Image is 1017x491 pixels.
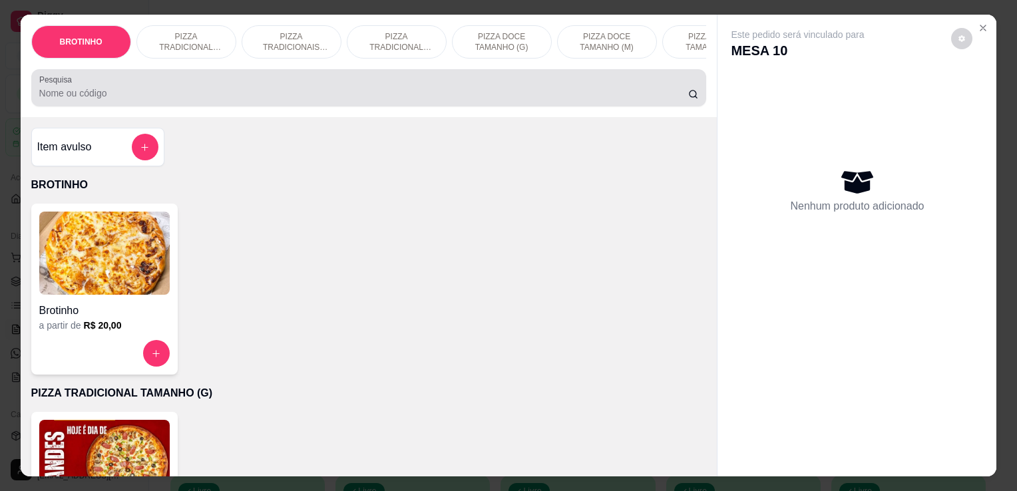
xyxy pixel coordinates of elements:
[84,319,122,332] h6: R$ 20,00
[731,41,864,60] p: MESA 10
[39,74,77,85] label: Pesquisa
[31,385,707,401] p: PIZZA TRADICIONAL TAMANHO (G)
[463,31,540,53] p: PIZZA DOCE TAMANHO (G)
[39,303,170,319] h4: Brotinho
[143,340,170,367] button: increase-product-quantity
[31,177,707,193] p: BROTINHO
[358,31,435,53] p: PIZZA TRADICIONAL TAMANHO (P)
[674,31,751,53] p: PIZZA DOCE TAMANHO (P)
[253,31,330,53] p: PIZZA TRADICIONAIS TAMANHO (M)
[568,31,646,53] p: PIZZA DOCE TAMANHO (M)
[37,139,92,155] h4: Item avulso
[39,319,170,332] div: a partir de
[60,37,102,47] p: BROTINHO
[731,28,864,41] p: Este pedido será vinculado para
[972,17,994,39] button: Close
[132,134,158,160] button: add-separate-item
[148,31,225,53] p: PIZZA TRADICIONAL TAMANHO (G)
[39,212,170,295] img: product-image
[951,28,972,49] button: decrease-product-quantity
[39,86,688,100] input: Pesquisa
[790,198,924,214] p: Nenhum produto adicionado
